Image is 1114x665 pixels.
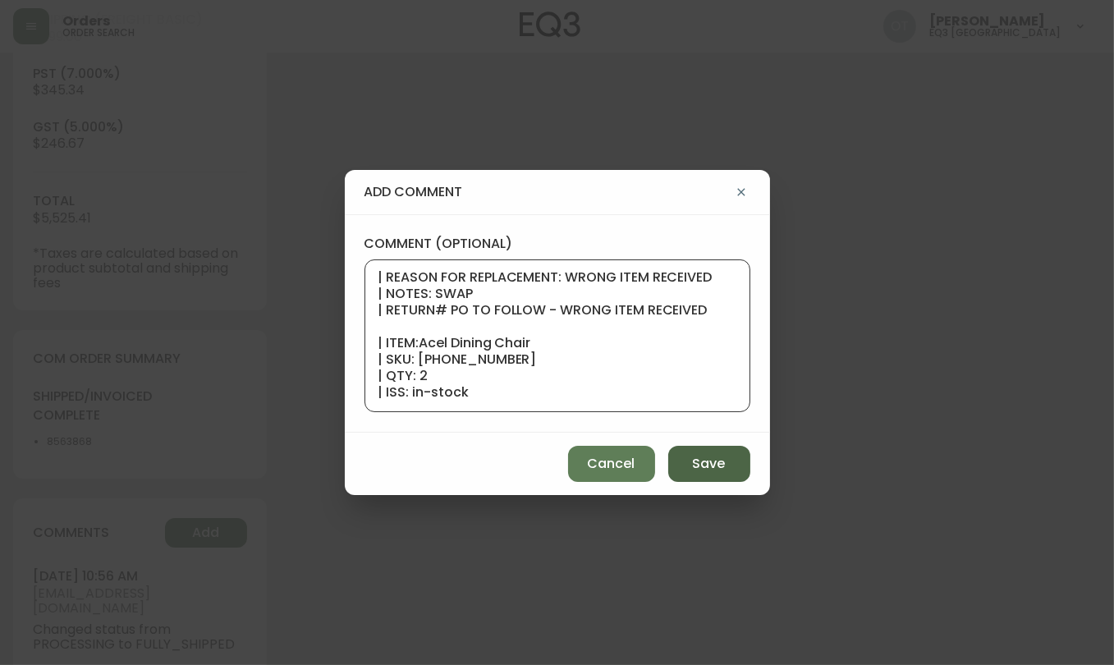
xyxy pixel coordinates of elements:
span: Save [693,455,726,473]
label: comment (optional) [364,235,750,253]
h4: add comment [364,183,732,201]
textarea: TICKET # #834238 REPLACEMENT PO: 4135469 *COM will be available in AS400 and in the Admin Portal ... [378,270,736,401]
button: Save [668,446,750,482]
span: Cancel [588,455,635,473]
button: Cancel [568,446,655,482]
